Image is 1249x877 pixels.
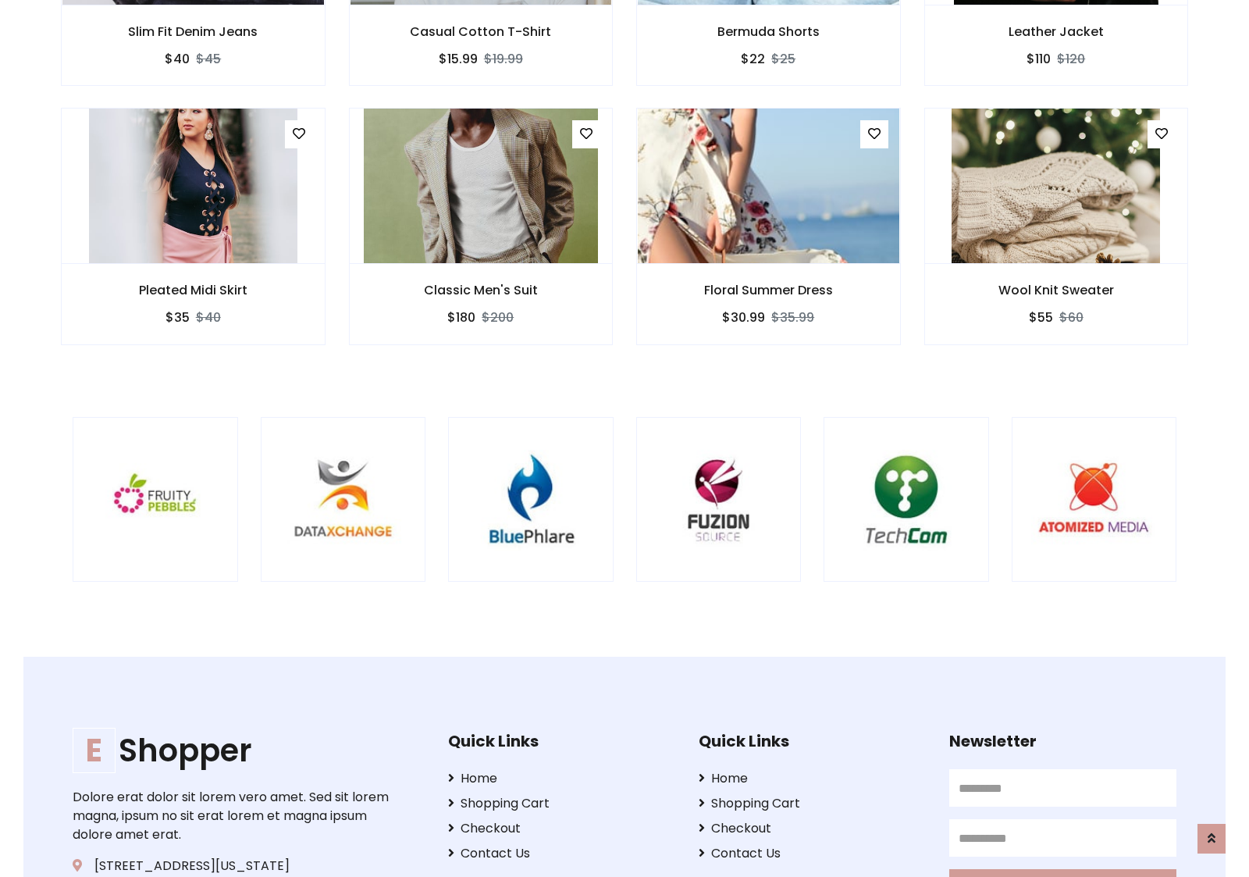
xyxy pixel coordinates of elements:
h5: Quick Links [448,732,675,750]
del: $40 [196,308,221,326]
del: $19.99 [484,50,523,68]
del: $25 [771,50,795,68]
h6: $35 [165,310,190,325]
h5: Newsletter [949,732,1176,750]
h6: Bermuda Shorts [637,24,900,39]
a: Checkout [448,819,675,838]
del: $200 [482,308,514,326]
span: E [73,728,116,773]
h1: Shopper [73,732,399,769]
del: $60 [1059,308,1084,326]
a: Checkout [699,819,926,838]
a: Shopping Cart [448,794,675,813]
p: Dolore erat dolor sit lorem vero amet. Sed sit lorem magna, ipsum no sit erat lorem et magna ipsu... [73,788,399,844]
h6: Classic Men's Suit [350,283,613,298]
del: $45 [196,50,221,68]
del: $35.99 [771,308,814,326]
a: Contact Us [699,844,926,863]
h6: Wool Knit Sweater [925,283,1188,298]
h6: Floral Summer Dress [637,283,900,298]
h6: $110 [1027,52,1051,66]
a: EShopper [73,732,399,769]
p: [STREET_ADDRESS][US_STATE] [73,857,399,875]
h6: $15.99 [439,52,478,66]
h6: Casual Cotton T-Shirt [350,24,613,39]
a: Home [699,769,926,788]
a: Contact Us [448,844,675,863]
h6: $55 [1029,310,1053,325]
h6: $40 [165,52,190,66]
h5: Quick Links [699,732,926,750]
h6: Slim Fit Denim Jeans [62,24,325,39]
h6: $22 [741,52,765,66]
a: Home [448,769,675,788]
del: $120 [1057,50,1085,68]
a: Shopping Cart [699,794,926,813]
h6: $180 [447,310,475,325]
h6: Leather Jacket [925,24,1188,39]
h6: Pleated Midi Skirt [62,283,325,298]
h6: $30.99 [722,310,765,325]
